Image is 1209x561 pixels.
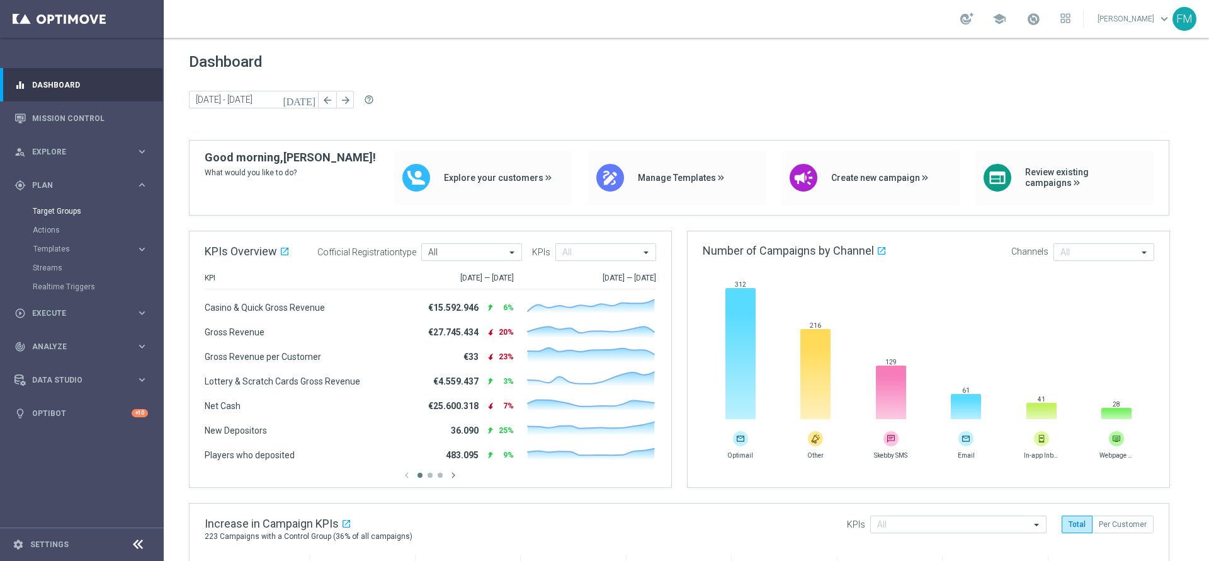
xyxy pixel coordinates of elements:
[14,113,149,124] button: Mission Control
[992,12,1006,26] span: school
[1096,9,1172,28] a: [PERSON_NAME]keyboard_arrow_down
[14,308,136,319] div: Execute
[14,68,148,101] div: Dashboard
[32,309,136,317] span: Execute
[33,225,131,235] a: Actions
[33,206,131,216] a: Target Groups
[32,148,136,156] span: Explore
[14,374,136,386] div: Data Studio
[30,541,69,548] a: Settings
[33,240,162,258] div: Templates
[136,374,148,386] i: keyboard_arrow_right
[14,396,148,430] div: Optibot
[14,408,149,419] button: lightbulb Optibot +10
[1157,12,1171,26] span: keyboard_arrow_down
[14,308,149,318] button: play_circle_outline Execute keyboard_arrow_right
[14,180,136,191] div: Plan
[33,244,149,254] button: Templates keyboard_arrow_right
[33,202,162,221] div: Target Groups
[32,101,148,135] a: Mission Control
[14,341,26,352] i: track_changes
[32,343,136,350] span: Analyze
[132,409,148,417] div: +10
[33,282,131,292] a: Realtime Triggers
[14,341,136,352] div: Analyze
[33,221,162,240] div: Actions
[14,180,149,190] button: gps_fixed Plan keyboard_arrow_right
[14,146,26,158] i: person_search
[14,80,149,90] button: equalizer Dashboard
[14,101,148,135] div: Mission Control
[33,258,162,277] div: Streams
[32,376,136,384] span: Data Studio
[136,179,148,191] i: keyboard_arrow_right
[14,342,149,352] button: track_changes Analyze keyboard_arrow_right
[14,79,26,91] i: equalizer
[33,277,162,296] div: Realtime Triggers
[13,539,24,550] i: settings
[14,408,26,419] i: lightbulb
[136,146,148,158] i: keyboard_arrow_right
[32,396,132,430] a: Optibot
[136,307,148,319] i: keyboard_arrow_right
[136,243,148,255] i: keyboard_arrow_right
[32,68,148,101] a: Dashboard
[1172,7,1196,31] div: FM
[136,340,148,352] i: keyboard_arrow_right
[33,245,136,253] div: Templates
[14,147,149,157] button: person_search Explore keyboard_arrow_right
[14,375,149,385] button: Data Studio keyboard_arrow_right
[14,308,26,319] i: play_circle_outline
[14,180,26,191] i: gps_fixed
[33,263,131,273] a: Streams
[33,245,123,253] span: Templates
[32,182,136,189] span: Plan
[14,146,136,158] div: Explore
